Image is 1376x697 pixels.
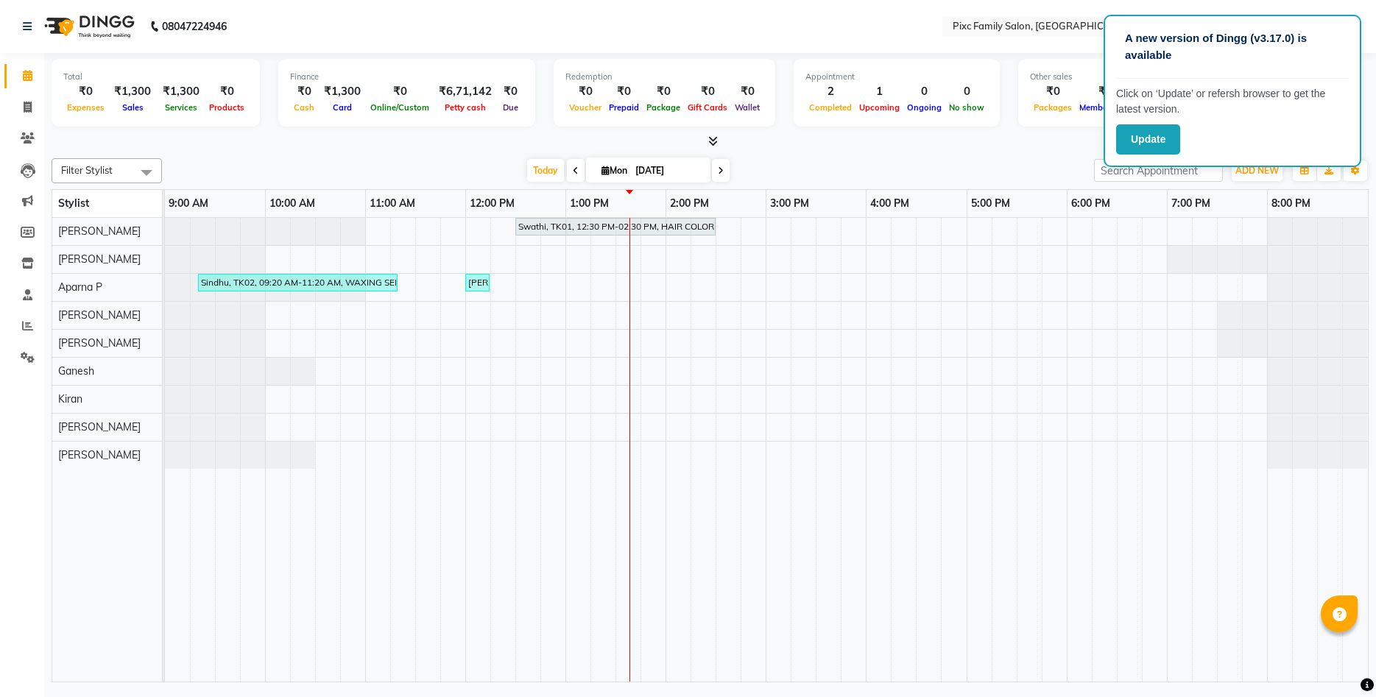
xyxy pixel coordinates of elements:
div: ₹0 [1030,83,1076,100]
div: 0 [903,83,945,100]
span: Aparna P [58,280,102,294]
a: 11:00 AM [366,193,419,214]
div: Total [63,71,248,83]
span: Prepaid [605,102,643,113]
div: Redemption [565,71,763,83]
div: 1 [855,83,903,100]
span: Products [205,102,248,113]
div: 2 [805,83,855,100]
span: Upcoming [855,102,903,113]
iframe: chat widget [1314,638,1361,682]
span: Ganesh [58,364,94,378]
a: 12:00 PM [466,193,518,214]
span: Wallet [731,102,763,113]
div: ₹0 [605,83,643,100]
div: 0 [945,83,988,100]
span: [PERSON_NAME] [58,336,141,350]
div: Other sales [1030,71,1269,83]
span: Stylist [58,197,89,210]
span: Online/Custom [367,102,433,113]
div: Sindhu, TK02, 09:20 AM-11:20 AM, WAXING SERVICES - GOLD WAX FULL ARMS (₹483),WAXING SERVICES - GO... [200,276,396,289]
img: logo [38,6,138,47]
input: Search Appointment [1094,159,1223,182]
span: Ongoing [903,102,945,113]
span: Today [527,159,564,182]
span: [PERSON_NAME] [58,224,141,238]
div: ₹1,300 [108,83,157,100]
span: [PERSON_NAME] [58,308,141,322]
div: ₹0 [643,83,684,100]
span: Completed [805,102,855,113]
div: ₹0 [684,83,731,100]
button: Update [1116,124,1180,155]
span: Services [161,102,201,113]
span: Kiran [58,392,82,406]
span: [PERSON_NAME] [58,252,141,266]
span: Expenses [63,102,108,113]
div: Swathi, TK01, 12:30 PM-02:30 PM, HAIR COLOR - GLOBAL HIGHLIGHTS (S) [517,220,714,233]
span: Mon [598,165,631,176]
b: 08047224946 [162,6,227,47]
a: 6:00 PM [1068,193,1114,214]
a: 7:00 PM [1168,193,1214,214]
span: Package [643,102,684,113]
div: ₹0 [1076,83,1135,100]
span: Packages [1030,102,1076,113]
a: 8:00 PM [1268,193,1314,214]
div: Appointment [805,71,988,83]
p: Click on ‘Update’ or refersh browser to get the latest version. [1116,86,1349,117]
div: ₹1,300 [157,83,205,100]
a: 1:00 PM [566,193,613,214]
span: No show [945,102,988,113]
div: ₹0 [290,83,318,100]
a: 10:00 AM [266,193,319,214]
span: Due [499,102,522,113]
div: ₹6,71,142 [433,83,498,100]
span: Memberships [1076,102,1135,113]
div: ₹0 [205,83,248,100]
div: [PERSON_NAME], TK03, 12:00 PM-12:15 PM, THREADING - EYEBROWS (₹58) [467,276,488,289]
input: 2025-09-01 [631,160,705,182]
a: 2:00 PM [666,193,713,214]
span: [PERSON_NAME] [58,448,141,461]
div: ₹0 [367,83,433,100]
div: ₹0 [63,83,108,100]
a: 3:00 PM [766,193,813,214]
div: ₹0 [498,83,523,100]
span: [PERSON_NAME] [58,420,141,434]
div: ₹0 [565,83,605,100]
span: Sales [119,102,147,113]
div: ₹1,300 [318,83,367,100]
span: ADD NEW [1235,165,1279,176]
div: Finance [290,71,523,83]
span: Petty cash [441,102,490,113]
p: A new version of Dingg (v3.17.0) is available [1125,30,1340,63]
span: Card [329,102,356,113]
a: 4:00 PM [867,193,913,214]
span: Gift Cards [684,102,731,113]
button: ADD NEW [1232,160,1282,181]
div: ₹0 [731,83,763,100]
span: Filter Stylist [61,164,113,176]
span: Voucher [565,102,605,113]
a: 5:00 PM [967,193,1014,214]
span: Cash [290,102,318,113]
a: 9:00 AM [165,193,212,214]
